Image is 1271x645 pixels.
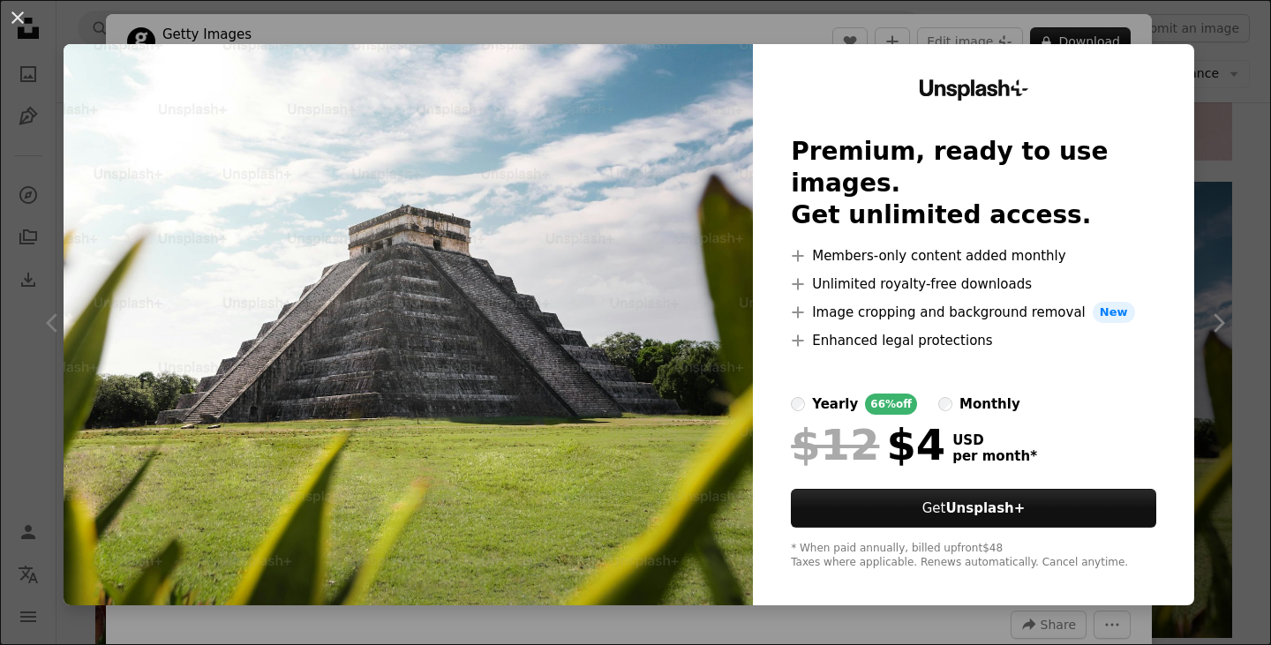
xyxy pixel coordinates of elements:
li: Members-only content added monthly [791,245,1156,266]
button: GetUnsplash+ [791,489,1156,528]
li: Enhanced legal protections [791,330,1156,351]
span: USD [952,432,1037,448]
div: * When paid annually, billed upfront $48 Taxes where applicable. Renews automatically. Cancel any... [791,542,1156,570]
div: monthly [959,394,1020,415]
div: yearly [812,394,858,415]
li: Image cropping and background removal [791,302,1156,323]
h2: Premium, ready to use images. Get unlimited access. [791,136,1156,231]
div: $4 [791,422,945,468]
strong: Unsplash+ [945,500,1025,516]
span: per month * [952,448,1037,464]
span: New [1093,302,1135,323]
span: $12 [791,422,879,468]
input: monthly [938,397,952,411]
input: yearly66%off [791,397,805,411]
li: Unlimited royalty-free downloads [791,274,1156,295]
div: 66% off [865,394,917,415]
